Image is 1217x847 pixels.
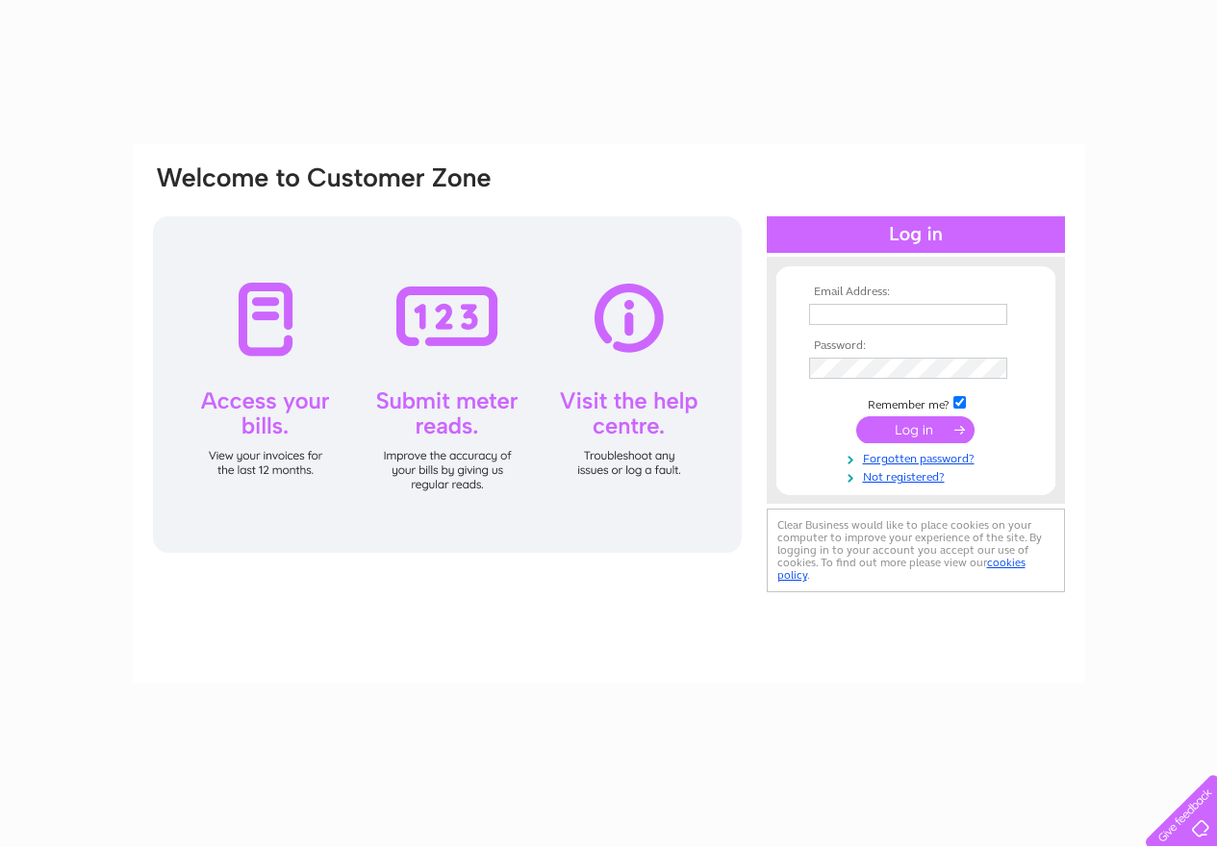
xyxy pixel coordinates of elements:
[777,556,1026,582] a: cookies policy
[804,286,1027,299] th: Email Address:
[767,509,1065,592] div: Clear Business would like to place cookies on your computer to improve your experience of the sit...
[809,466,1027,485] a: Not registered?
[809,448,1027,466] a: Forgotten password?
[856,416,975,443] input: Submit
[804,393,1027,412] td: Remember me?
[804,339,1027,353] th: Password:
